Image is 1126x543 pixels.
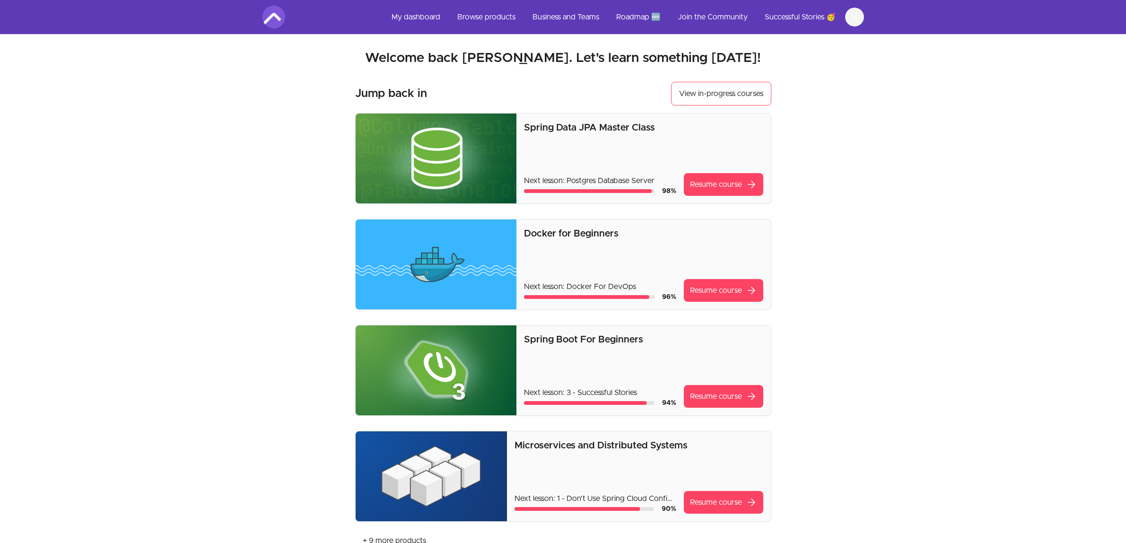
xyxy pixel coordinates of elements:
p: Next lesson: Docker For DevOps [524,281,676,292]
p: Docker for Beginners [524,227,763,240]
img: Product image for Microservices and Distributed Systems [356,431,507,521]
span: arrow_forward [746,391,757,402]
button: V [845,8,864,26]
p: Next lesson: 1 - Don't Use Spring Cloud Config Server [515,493,676,504]
span: arrow_forward [746,497,757,508]
a: Business and Teams [525,6,607,28]
span: 98 % [662,188,676,194]
img: Product image for Spring Boot For Beginners [356,325,517,415]
span: 90 % [662,506,676,512]
a: View in-progress courses [671,82,771,105]
p: Microservices and Distributed Systems [515,439,763,452]
img: Amigoscode logo [262,6,285,28]
span: arrow_forward [746,179,757,190]
a: My dashboard [384,6,448,28]
a: Resume coursearrow_forward [684,279,763,302]
span: 96 % [662,294,676,300]
div: Course progress [524,401,654,405]
a: Resume coursearrow_forward [684,491,763,514]
span: 94 % [662,400,676,406]
p: Next lesson: 3 - Successful Stories [524,387,676,398]
img: Product image for Docker for Beginners [356,219,517,309]
nav: Main [384,6,864,28]
p: Next lesson: Postgres Database Server [524,175,676,186]
h3: Jump back in [355,86,427,101]
img: Product image for Spring Data JPA Master Class [356,114,517,203]
a: Successful Stories 🥳 [757,6,843,28]
h2: Welcome back [PERSON_NAME]. Let's learn something [DATE]! [262,50,864,67]
div: Course progress [524,189,654,193]
span: arrow_forward [746,285,757,296]
a: Join the Community [670,6,755,28]
a: Browse products [450,6,523,28]
div: Course progress [515,507,654,511]
a: Resume coursearrow_forward [684,385,763,408]
div: Course progress [524,295,654,299]
a: Roadmap 🆕 [609,6,668,28]
a: Resume coursearrow_forward [684,173,763,196]
p: Spring Boot For Beginners [524,333,763,346]
p: Spring Data JPA Master Class [524,121,763,134]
